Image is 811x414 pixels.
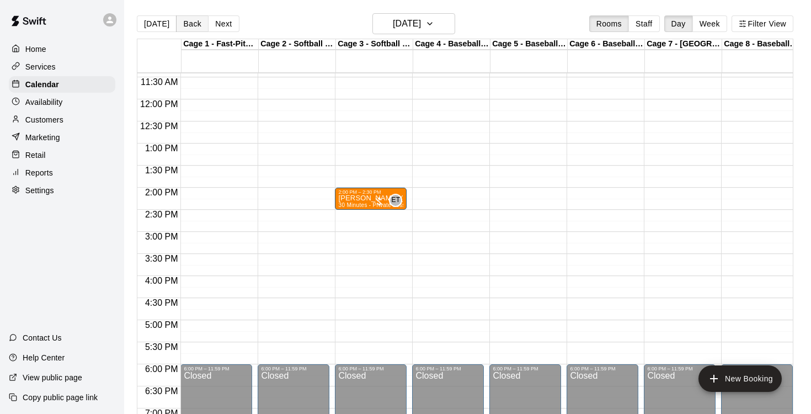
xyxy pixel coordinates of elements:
[338,189,403,195] div: 2:00 PM – 2:30 PM
[23,332,62,343] p: Contact Us
[25,61,56,72] p: Services
[9,164,115,181] a: Reports
[138,77,181,87] span: 11:30 AM
[722,39,799,50] div: Cage 8 - Baseball Pitching Machine
[25,167,53,178] p: Reports
[142,342,181,352] span: 5:30 PM
[570,366,635,371] div: 6:00 PM – 11:59 PM
[142,386,181,396] span: 6:30 PM
[413,39,490,50] div: Cage 4 - Baseball Pitching Machine
[142,276,181,285] span: 4:00 PM
[184,366,249,371] div: 6:00 PM – 11:59 PM
[9,76,115,93] a: Calendar
[142,298,181,307] span: 4:30 PM
[393,194,402,207] span: Evan Tondera
[338,202,434,208] span: 30 Minutes - Private Lesson (1-on-1)
[23,352,65,363] p: Help Center
[9,129,115,146] a: Marketing
[142,232,181,241] span: 3:00 PM
[9,59,115,75] a: Services
[645,39,722,50] div: Cage 7 - [GEOGRAPHIC_DATA]
[692,15,727,32] button: Week
[493,366,558,371] div: 6:00 PM – 11:59 PM
[9,41,115,57] a: Home
[628,15,660,32] button: Staff
[9,147,115,163] a: Retail
[137,121,180,131] span: 12:30 PM
[142,144,181,153] span: 1:00 PM
[142,320,181,330] span: 5:00 PM
[389,194,402,207] div: Evan Tondera
[25,132,60,143] p: Marketing
[732,15,793,32] button: Filter View
[335,188,407,210] div: 2:00 PM – 2:30 PM: shawn (softball)
[176,15,209,32] button: Back
[23,372,82,383] p: View public page
[182,39,259,50] div: Cage 1 - Fast-Pitch Machine and Automatic Baseball Hack Attack Pitching Machine
[490,39,568,50] div: Cage 5 - Baseball Pitching Machine
[9,112,115,128] a: Customers
[25,79,59,90] p: Calendar
[391,195,400,206] span: ET
[25,97,63,108] p: Availability
[261,366,326,371] div: 6:00 PM – 11:59 PM
[9,94,115,110] a: Availability
[259,39,336,50] div: Cage 2 - Softball Slo-pitch Iron [PERSON_NAME] & Hack Attack Baseball Pitching Machine
[142,210,181,219] span: 2:30 PM
[142,166,181,175] span: 1:30 PM
[372,13,455,34] button: [DATE]
[698,365,782,392] button: add
[589,15,629,32] button: Rooms
[25,150,46,161] p: Retail
[25,185,54,196] p: Settings
[664,15,693,32] button: Day
[142,364,181,374] span: 6:00 PM
[142,188,181,197] span: 2:00 PM
[137,99,180,109] span: 12:00 PM
[137,15,177,32] button: [DATE]
[25,44,46,55] p: Home
[415,366,481,371] div: 6:00 PM – 11:59 PM
[393,16,421,31] h6: [DATE]
[9,182,115,199] a: Settings
[336,39,413,50] div: Cage 3 - Softball Slo-pitch Iron [PERSON_NAME] & Baseball Pitching Machine
[647,366,712,371] div: 6:00 PM – 11:59 PM
[25,114,63,125] p: Customers
[208,15,239,32] button: Next
[568,39,645,50] div: Cage 6 - Baseball Pitching Machine
[23,392,98,403] p: Copy public page link
[338,366,403,371] div: 6:00 PM – 11:59 PM
[142,254,181,263] span: 3:30 PM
